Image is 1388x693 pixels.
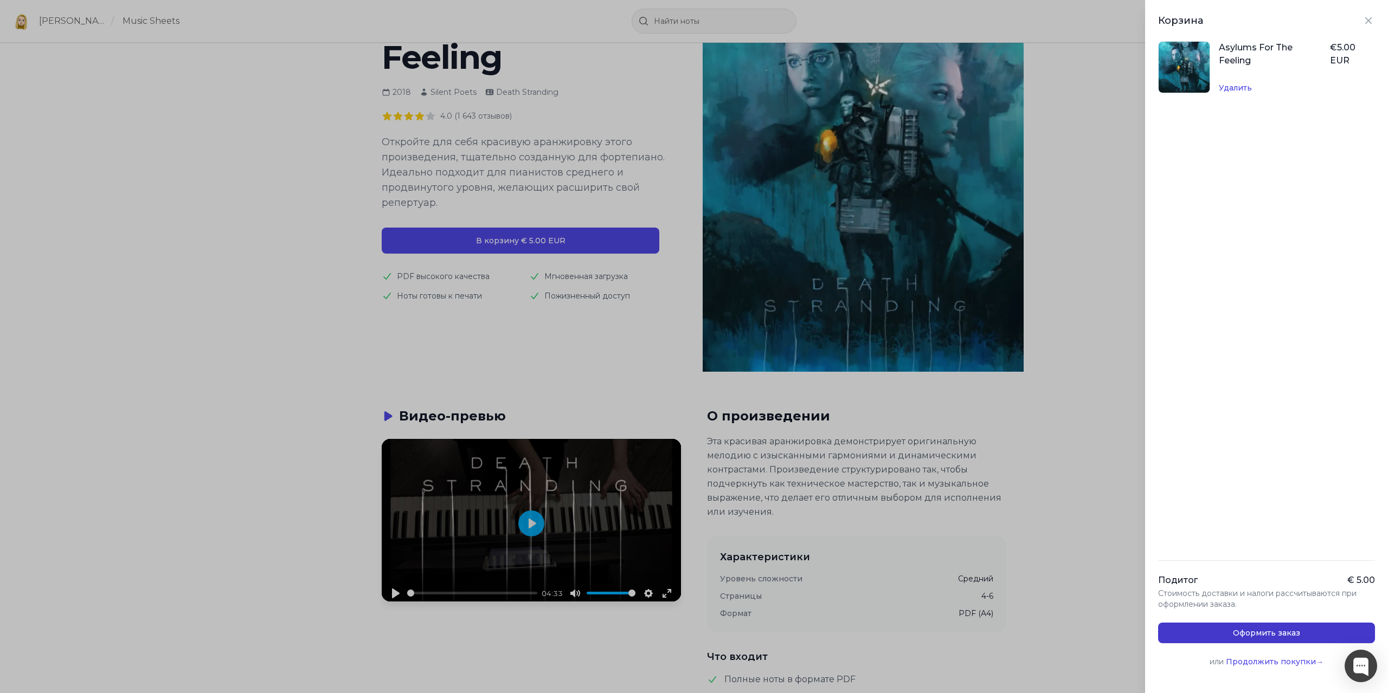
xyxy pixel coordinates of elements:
[1219,82,1252,93] button: Удалить
[1210,656,1323,667] p: или
[1219,42,1293,66] a: Asylums For The Feeling
[1226,656,1323,667] button: Продолжить покупки
[1330,41,1375,67] p: € 5.00 EUR
[1158,623,1375,643] button: Оформить заказ
[1347,574,1375,587] p: € 5.00
[1316,657,1323,666] span: →
[1158,588,1375,610] p: Стоимость доставки и налоги рассчитываются при оформлении заказа.
[1362,14,1375,27] button: Close panel
[1158,574,1198,587] p: Подитог
[1159,42,1210,93] img: https://res.cloudinary.com/denxikn8u/image/upload/q_80,w_400,h_580,c_fill,g_auto,f_auto/maystrova...
[1158,13,1203,28] div: Корзина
